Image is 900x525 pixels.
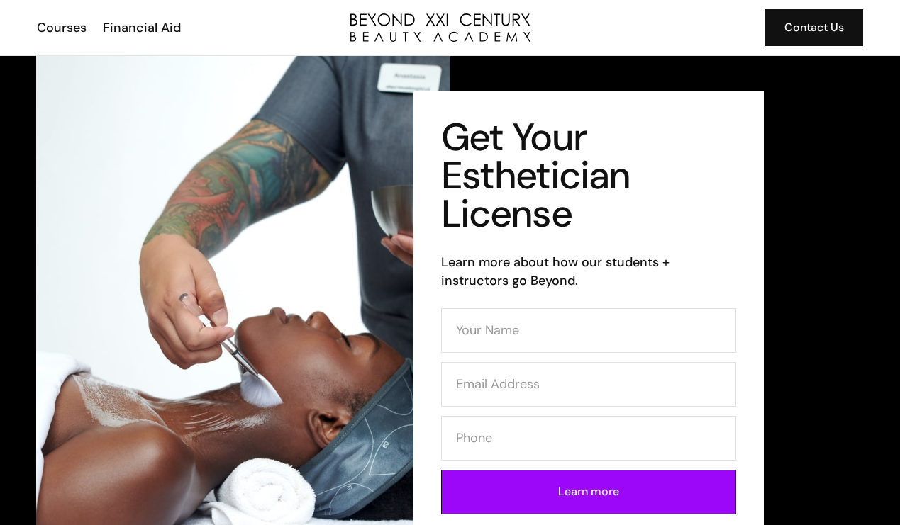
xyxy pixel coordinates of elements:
a: home [350,13,530,42]
a: Courses [28,18,94,37]
a: Financial Aid [94,18,188,37]
img: beyond logo [350,13,530,42]
form: Contact Form (Esthi) [441,308,736,524]
input: Your Name [441,308,736,353]
div: Courses [37,18,87,37]
div: Contact Us [784,18,844,37]
h6: Learn more about how our students + instructors go Beyond. [441,253,736,290]
div: Financial Aid [103,18,181,37]
a: Contact Us [765,9,863,46]
input: Phone [441,416,736,461]
input: Learn more [441,470,736,514]
h1: Get Your Esthetician License [441,118,736,233]
input: Email Address [441,362,736,407]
